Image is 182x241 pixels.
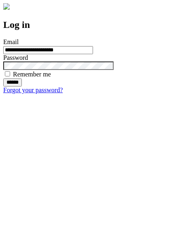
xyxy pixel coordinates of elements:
img: logo-4e3dc11c47720685a147b03b5a06dd966a58ff35d612b21f08c02c0306f2b779.png [3,3,10,10]
label: Remember me [13,71,51,78]
a: Forgot your password? [3,87,63,93]
label: Password [3,54,28,61]
label: Email [3,38,19,45]
h2: Log in [3,19,179,30]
